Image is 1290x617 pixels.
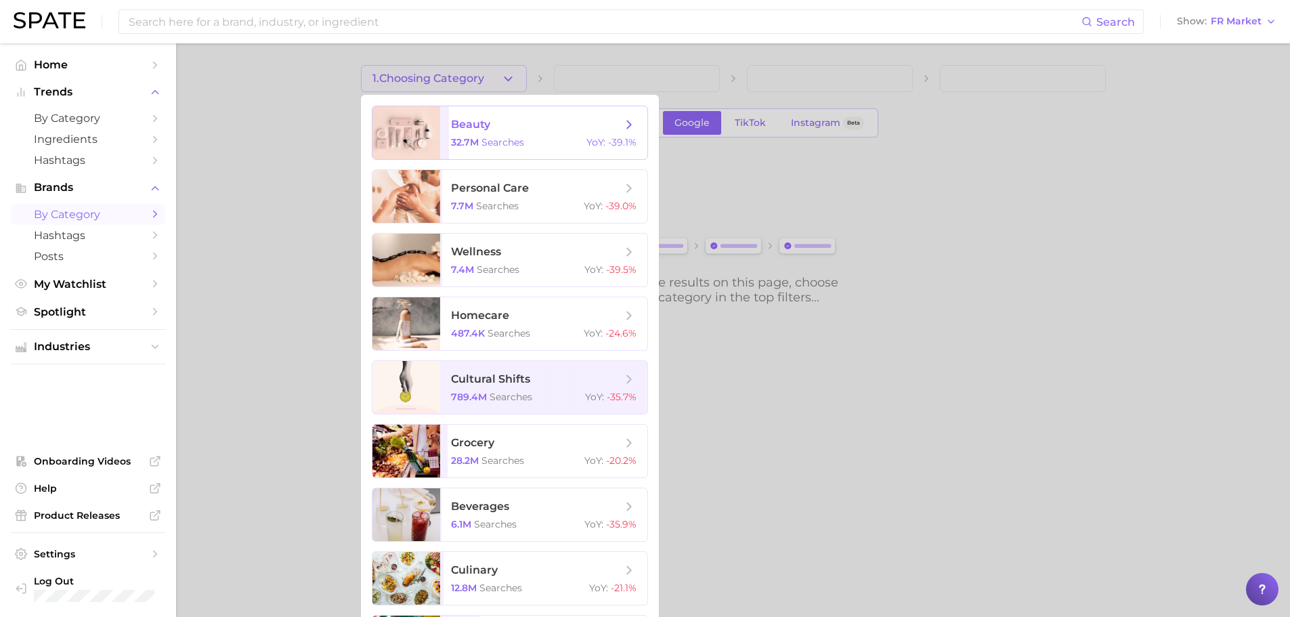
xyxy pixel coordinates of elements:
[34,455,142,467] span: Onboarding Videos
[481,454,524,467] span: searches
[586,136,605,148] span: YoY :
[11,478,165,498] a: Help
[1177,18,1207,25] span: Show
[606,454,637,467] span: -20.2%
[451,373,530,385] span: cultural shifts
[11,246,165,267] a: Posts
[451,436,494,449] span: grocery
[11,337,165,357] button: Industries
[11,129,165,150] a: Ingredients
[11,451,165,471] a: Onboarding Videos
[608,136,637,148] span: -39.1%
[606,263,637,276] span: -39.5%
[11,571,165,606] a: Log out. Currently logged in with e-mail marwat@spate.nyc.
[11,301,165,322] a: Spotlight
[476,200,519,212] span: searches
[451,563,498,576] span: culinary
[490,391,532,403] span: searches
[605,200,637,212] span: -39.0%
[488,327,530,339] span: searches
[11,108,165,129] a: by Category
[584,518,603,530] span: YoY :
[34,86,142,98] span: Trends
[451,118,490,131] span: beauty
[11,204,165,225] a: by Category
[34,58,142,71] span: Home
[11,505,165,526] a: Product Releases
[127,10,1081,33] input: Search here for a brand, industry, or ingredient
[11,150,165,171] a: Hashtags
[584,327,603,339] span: YoY :
[1211,18,1262,25] span: FR Market
[34,182,142,194] span: Brands
[481,136,524,148] span: searches
[479,582,522,594] span: searches
[34,250,142,263] span: Posts
[605,327,637,339] span: -24.6%
[584,200,603,212] span: YoY :
[451,500,509,513] span: beverages
[11,544,165,564] a: Settings
[451,454,479,467] span: 28.2m
[34,229,142,242] span: Hashtags
[589,582,608,594] span: YoY :
[451,518,471,530] span: 6.1m
[11,274,165,295] a: My Watchlist
[11,54,165,75] a: Home
[611,582,637,594] span: -21.1%
[34,482,142,494] span: Help
[451,245,501,258] span: wellness
[34,208,142,221] span: by Category
[14,12,85,28] img: SPATE
[451,582,477,594] span: 12.8m
[585,391,604,403] span: YoY :
[34,154,142,167] span: Hashtags
[34,133,142,146] span: Ingredients
[607,391,637,403] span: -35.7%
[451,136,479,148] span: 32.7m
[451,309,509,322] span: homecare
[584,454,603,467] span: YoY :
[1174,13,1280,30] button: ShowFR Market
[11,82,165,102] button: Trends
[34,305,142,318] span: Spotlight
[451,327,485,339] span: 487.4k
[1096,16,1135,28] span: Search
[477,263,519,276] span: searches
[584,263,603,276] span: YoY :
[34,112,142,125] span: by Category
[11,177,165,198] button: Brands
[34,341,142,353] span: Industries
[451,200,473,212] span: 7.7m
[451,263,474,276] span: 7.4m
[34,548,142,560] span: Settings
[474,518,517,530] span: searches
[34,278,142,291] span: My Watchlist
[34,509,142,522] span: Product Releases
[451,391,487,403] span: 789.4m
[606,518,637,530] span: -35.9%
[34,575,154,587] span: Log Out
[451,182,529,194] span: personal care
[11,225,165,246] a: Hashtags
